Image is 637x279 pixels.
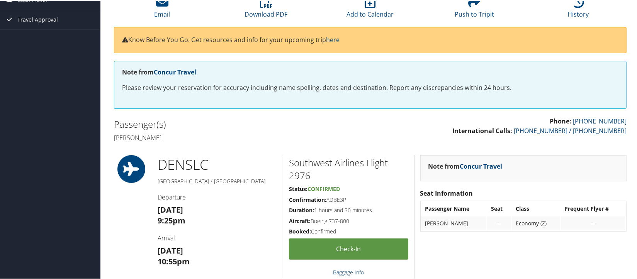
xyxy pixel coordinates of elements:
[421,201,486,215] th: Passenger Name
[289,238,408,259] a: Check-in
[565,219,622,226] div: --
[158,245,183,255] strong: [DATE]
[514,126,627,134] a: [PHONE_NUMBER] / [PHONE_NUMBER]
[460,161,503,170] a: Concur Travel
[289,227,311,234] strong: Booked:
[289,206,314,213] strong: Duration:
[289,216,408,224] h5: Boeing 737-800
[289,227,408,235] h5: Confirmed
[289,156,408,181] h2: Southwest Airlines Flight 2976
[158,255,190,266] strong: 10:55pm
[17,9,58,29] span: Travel Approval
[289,216,311,224] strong: Aircraft:
[550,116,571,125] strong: Phone:
[158,233,277,242] h4: Arrival
[487,201,511,215] th: Seat
[452,126,512,134] strong: International Calls:
[326,35,340,43] a: here
[307,184,340,192] span: Confirmed
[428,161,503,170] strong: Note from
[512,201,560,215] th: Class
[122,34,618,44] p: Know Before You Go: Get resources and info for your upcoming trip
[491,219,507,226] div: --
[561,201,625,215] th: Frequent Flyer #
[420,188,473,197] strong: Seat Information
[158,204,183,214] strong: [DATE]
[289,195,408,203] h5: ADBE3P
[122,67,196,76] strong: Note from
[158,192,277,201] h4: Departure
[333,268,364,275] a: Baggage Info
[421,216,486,230] td: [PERSON_NAME]
[158,215,185,225] strong: 9:25pm
[158,154,277,174] h1: DEN SLC
[154,67,196,76] a: Concur Travel
[122,82,618,92] p: Please review your reservation for accuracy including name spelling, dates and destination. Repor...
[289,184,307,192] strong: Status:
[289,195,326,203] strong: Confirmation:
[158,177,277,184] h5: [GEOGRAPHIC_DATA] / [GEOGRAPHIC_DATA]
[573,116,627,125] a: [PHONE_NUMBER]
[114,117,365,130] h2: Passenger(s)
[289,206,408,213] h5: 1 hours and 30 minutes
[512,216,560,230] td: Economy (Z)
[114,133,365,141] h4: [PERSON_NAME]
